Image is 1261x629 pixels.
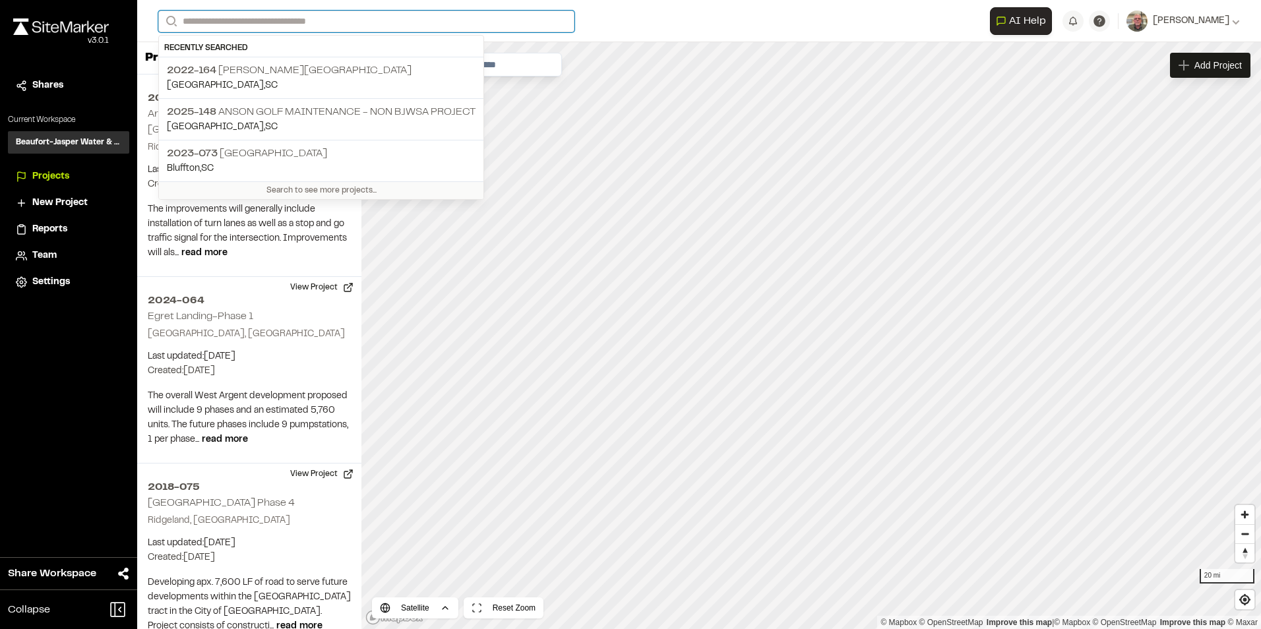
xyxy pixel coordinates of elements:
span: read more [181,249,228,257]
p: Created: [DATE] [148,551,351,565]
span: Zoom out [1235,525,1254,543]
p: Ridgeland, [GEOGRAPHIC_DATA] [148,514,351,528]
p: Created: [DATE] [148,177,351,192]
a: Shares [16,78,121,93]
p: [GEOGRAPHIC_DATA], [GEOGRAPHIC_DATA] [148,327,351,342]
span: Shares [32,78,63,93]
span: read more [202,436,248,444]
button: Find my location [1235,590,1254,609]
div: 20 mi [1200,569,1254,584]
p: Last updated: [DATE] [148,163,351,177]
p: [GEOGRAPHIC_DATA] [167,146,476,162]
button: View Project [282,277,361,298]
span: Collapse [8,602,50,618]
h3: Beaufort-Jasper Water & Sewer Authority [16,136,121,148]
p: Created: [DATE] [148,364,351,378]
div: Oh geez...please don't... [13,35,109,47]
h2: Argent Blvd at [GEOGRAPHIC_DATA] - [GEOGRAPHIC_DATA] [148,109,330,135]
p: Ridgeland, [GEOGRAPHIC_DATA] [148,140,351,155]
div: Open AI Assistant [990,7,1057,35]
a: OpenStreetMap [919,618,983,627]
span: 2022-164 [167,66,216,75]
span: AI Help [1009,13,1046,29]
a: Map feedback [987,618,1052,627]
p: [GEOGRAPHIC_DATA] , SC [167,120,476,135]
a: Projects [16,169,121,184]
a: Team [16,249,121,263]
button: Search [158,11,182,32]
span: Reset bearing to north [1235,544,1254,562]
span: Share Workspace [8,566,96,582]
div: Search to see more projects... [159,181,483,199]
p: [PERSON_NAME][GEOGRAPHIC_DATA] [167,63,476,78]
button: [PERSON_NAME] [1126,11,1240,32]
p: Projects [145,49,195,67]
a: 2022-164 [PERSON_NAME][GEOGRAPHIC_DATA][GEOGRAPHIC_DATA],SC [159,57,483,98]
span: Settings [32,275,70,289]
div: Recently Searched [159,40,483,57]
a: OpenStreetMap [1093,618,1157,627]
button: Reset bearing to north [1235,543,1254,562]
a: Mapbox logo [365,610,423,625]
span: Team [32,249,57,263]
button: Reset Zoom [464,597,543,618]
img: User [1126,11,1148,32]
p: The improvements will generally include installation of turn lanes as well as a stop and go traff... [148,202,351,260]
a: Reports [16,222,121,237]
p: Current Workspace [8,114,129,126]
p: The overall West Argent development proposed will include 9 phases and an estimated 5,760 units. ... [148,389,351,447]
canvas: Map [361,42,1261,629]
button: View Project [282,464,361,485]
button: Zoom out [1235,524,1254,543]
a: 2025-148 Anson Golf Maintenance - NON BJWSA PROJECT[GEOGRAPHIC_DATA],SC [159,98,483,140]
span: Projects [32,169,69,184]
span: New Project [32,196,88,210]
button: Open AI Assistant [990,7,1052,35]
h2: 2018-075 [148,479,351,495]
span: [PERSON_NAME] [1153,14,1229,28]
h2: 2022-085 [148,90,351,106]
button: Satellite [372,597,458,618]
h2: Egret Landing-Phase 1 [148,312,253,321]
span: Add Project [1194,59,1242,72]
p: Anson Golf Maintenance - NON BJWSA PROJECT [167,104,476,120]
h2: 2024-064 [148,293,351,309]
span: 2023-073 [167,149,218,158]
button: Zoom in [1235,505,1254,524]
span: 2025-148 [167,107,216,117]
span: Reports [32,222,67,237]
a: 2023-073 [GEOGRAPHIC_DATA]Bluffton,SC [159,140,483,181]
p: Bluffton , SC [167,162,476,176]
p: [GEOGRAPHIC_DATA] , SC [167,78,476,93]
a: Settings [16,275,121,289]
div: | [880,616,1258,629]
a: Mapbox [880,618,917,627]
a: Improve this map [1160,618,1225,627]
h2: [GEOGRAPHIC_DATA] Phase 4 [148,498,295,508]
a: Mapbox [1054,618,1090,627]
p: Last updated: [DATE] [148,349,351,364]
p: Last updated: [DATE] [148,536,351,551]
a: Maxar [1227,618,1258,627]
a: New Project [16,196,121,210]
img: rebrand.png [13,18,109,35]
